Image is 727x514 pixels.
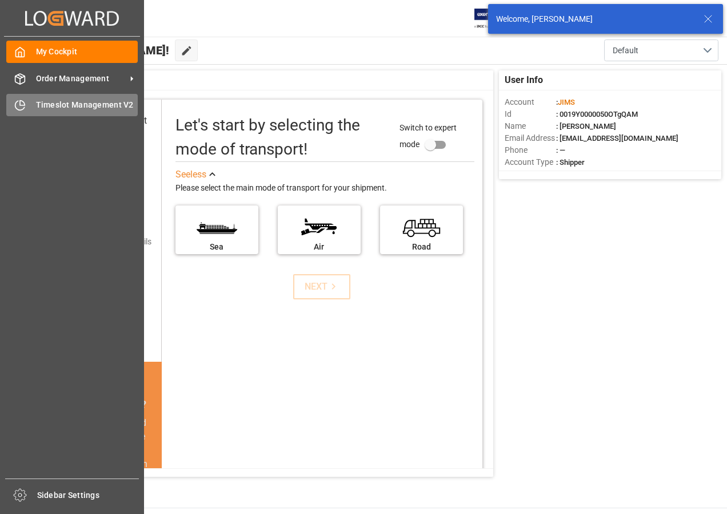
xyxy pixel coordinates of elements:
span: Switch to expert mode [400,123,457,149]
span: : 0019Y0000050OTgQAM [556,110,638,118]
div: Welcome, [PERSON_NAME] [496,13,693,25]
span: : [556,98,575,106]
span: Order Management [36,73,126,85]
a: My Cockpit [6,41,138,63]
button: open menu [604,39,718,61]
span: Id [505,108,556,120]
span: : Shipper [556,158,585,167]
div: Sea [181,241,253,253]
span: Default [613,45,638,57]
div: Add shipping details [80,236,151,248]
div: Let's start by selecting the mode of transport! [175,113,389,161]
span: Email Address [505,132,556,144]
div: Air [283,241,355,253]
div: Road [386,241,457,253]
span: Account Type [505,156,556,168]
span: My Cockpit [36,46,138,58]
span: Name [505,120,556,132]
a: Timeslot Management V2 [6,94,138,116]
div: Please select the main mode of transport for your shipment. [175,181,474,195]
span: User Info [505,73,543,87]
span: : — [556,146,565,155]
button: NEXT [293,274,350,299]
span: Account [505,96,556,108]
span: : [EMAIL_ADDRESS][DOMAIN_NAME] [556,134,678,143]
img: Exertis%20JAM%20-%20Email%20Logo.jpg_1722504956.jpg [474,9,514,29]
span: Timeslot Management V2 [36,99,138,111]
span: JIMS [558,98,575,106]
span: Sidebar Settings [37,489,139,501]
div: NEXT [305,280,339,294]
span: Phone [505,144,556,156]
div: See less [175,168,206,181]
span: : [PERSON_NAME] [556,122,616,131]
